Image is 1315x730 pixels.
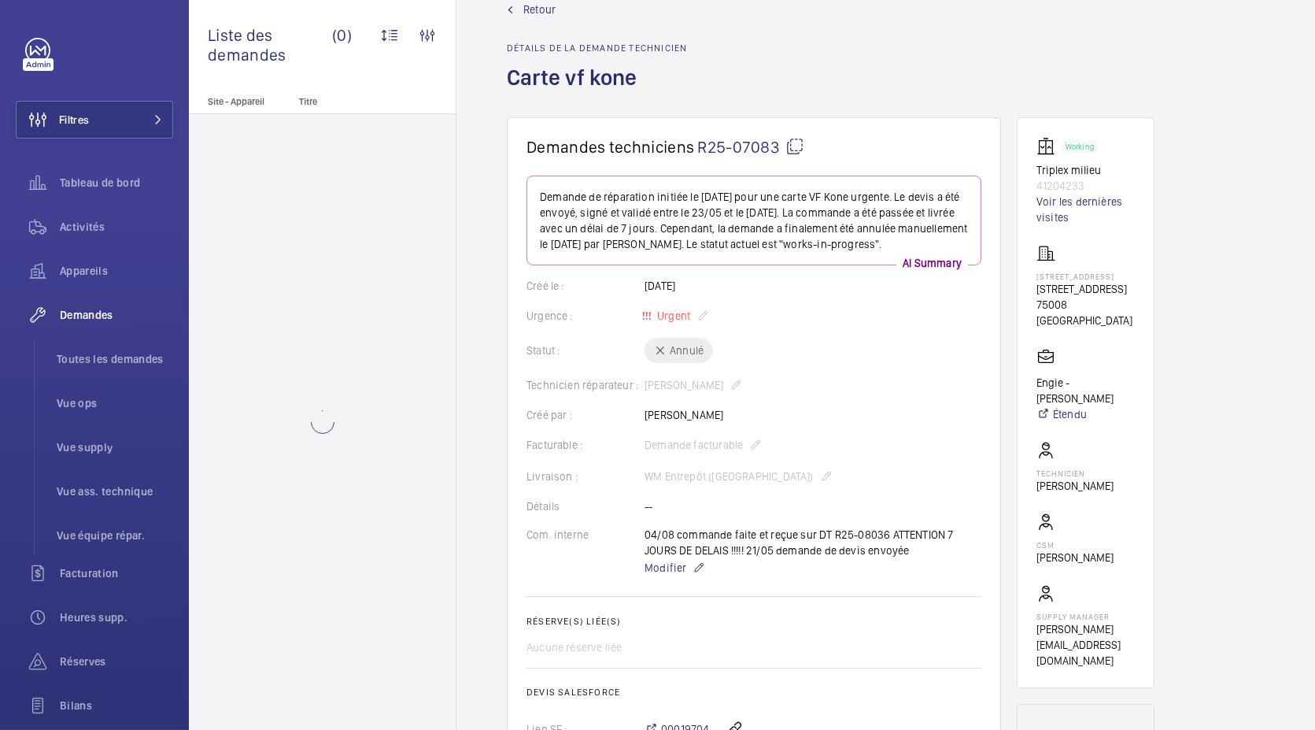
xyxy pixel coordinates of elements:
img: elevator.svg [1036,137,1062,156]
button: Filtres [16,101,173,139]
span: Tableau de bord [60,175,173,191]
span: Heures supp. [60,610,173,625]
h2: Devis Salesforce [526,687,981,698]
span: Filtres [59,112,89,128]
p: Triplex milieu [1036,162,1135,178]
span: Modifier [645,560,686,576]
span: Liste des demandes [208,25,332,65]
span: Vue ass. technique [57,484,173,499]
p: Engie - [PERSON_NAME] [1036,375,1135,406]
span: Demandes [60,307,173,323]
span: Toutes les demandes [57,351,173,367]
span: R25-07083 [697,137,804,157]
p: CSM [1036,540,1114,550]
h2: Réserve(s) liée(s) [526,616,981,627]
span: Vue supply [57,439,173,455]
span: Activités [60,219,173,235]
span: Vue équipe répar. [57,528,173,543]
h2: Détails de la demande technicien [507,43,687,54]
p: 41204233 [1036,178,1135,194]
p: 75008 [GEOGRAPHIC_DATA] [1036,297,1135,328]
p: [PERSON_NAME] [1036,550,1114,565]
p: Working [1066,144,1094,150]
p: Site - Appareil [189,96,293,107]
span: Appareils [60,263,173,279]
span: Demandes techniciens [526,137,694,157]
p: Supply manager [1036,612,1135,621]
span: Retour [523,2,556,17]
p: Technicien [1036,469,1114,478]
p: [PERSON_NAME] [1036,478,1114,494]
p: AI Summary [896,255,968,271]
span: Facturation [60,565,173,581]
a: Étendu [1036,406,1135,422]
span: Bilans [60,698,173,713]
p: Titre [299,96,403,107]
p: Demande de réparation initiée le [DATE] pour une carte VF Kone urgente. Le devis a été envoyé, si... [540,189,968,252]
span: Vue ops [57,395,173,411]
p: [PERSON_NAME][EMAIL_ADDRESS][DOMAIN_NAME] [1036,621,1135,669]
h1: Carte vf kone [507,63,687,117]
span: Réserves [60,654,173,669]
p: [STREET_ADDRESS] [1036,272,1135,281]
a: Voir les dernières visites [1036,194,1135,225]
p: [STREET_ADDRESS] [1036,281,1135,297]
